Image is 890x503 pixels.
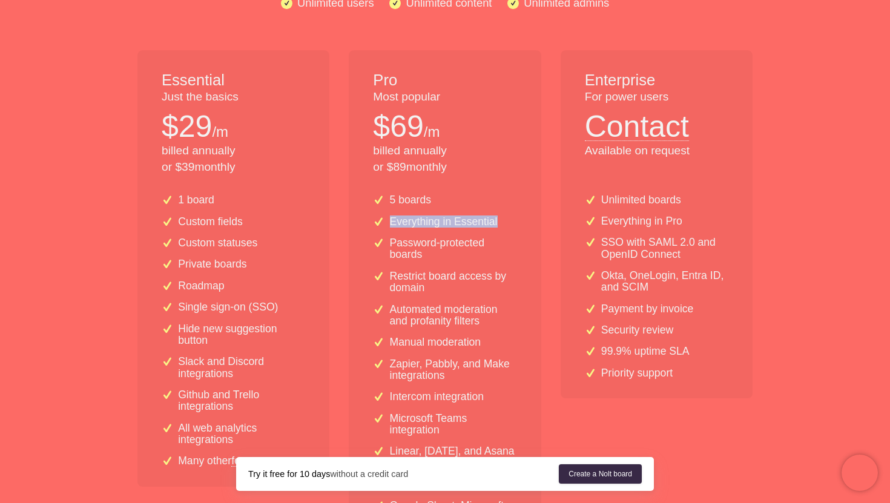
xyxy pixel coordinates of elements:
[212,122,228,142] p: /m
[601,324,673,336] p: Security review
[231,455,270,466] a: features
[373,105,423,148] p: $ 69
[248,468,559,480] div: without a credit card
[585,105,689,141] button: Contact
[601,237,728,260] p: SSO with SAML 2.0 and OpenID Connect
[373,70,516,91] h1: Pro
[178,323,305,347] p: Hide new suggestion button
[390,413,517,436] p: Microsoft Teams integration
[390,304,517,327] p: Automated moderation and profanity filters
[842,455,878,491] iframe: Chatra live chat
[601,346,690,357] p: 99.9% uptime SLA
[178,301,278,313] p: Single sign-on (SSO)
[601,194,681,206] p: Unlimited boards
[178,389,305,413] p: Github and Trello integrations
[390,358,517,382] p: Zapier, Pabbly, and Make integrations
[601,367,673,379] p: Priority support
[373,89,516,105] p: Most popular
[178,422,305,446] p: All web analytics integrations
[390,445,517,469] p: Linear, [DATE], and Asana integrations
[178,280,224,292] p: Roadmap
[162,89,305,105] p: Just the basics
[559,464,642,484] a: Create a Nolt board
[390,216,498,228] p: Everything in Essential
[424,122,440,142] p: /m
[390,337,481,348] p: Manual moderation
[390,237,517,261] p: Password-protected boards
[178,258,246,270] p: Private boards
[162,143,305,176] p: billed annually or $ 39 monthly
[585,89,728,105] p: For power users
[390,271,517,294] p: Restrict board access by domain
[178,216,243,228] p: Custom fields
[373,143,516,176] p: billed annually or $ 89 monthly
[178,455,270,467] p: Many other
[248,469,330,479] strong: Try it free for 10 days
[585,143,728,159] p: Available on request
[390,194,431,206] p: 5 boards
[585,70,728,91] h1: Enterprise
[162,70,305,91] h1: Essential
[178,237,257,249] p: Custom statuses
[178,194,214,206] p: 1 board
[390,391,484,403] p: Intercom integration
[601,270,728,294] p: Okta, OneLogin, Entra ID, and SCIM
[601,215,682,227] p: Everything in Pro
[162,105,212,148] p: $ 29
[601,303,694,315] p: Payment by invoice
[178,356,305,380] p: Slack and Discord integrations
